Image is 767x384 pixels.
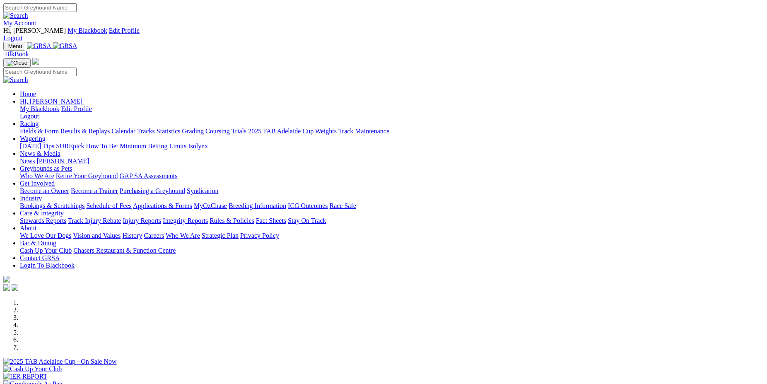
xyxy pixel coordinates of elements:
img: Search [3,12,28,19]
a: Racing [20,120,39,127]
a: Get Involved [20,180,55,187]
a: Retire Your Greyhound [56,172,118,179]
a: My Blackbook [68,27,107,34]
a: Fact Sheets [256,217,286,224]
a: Minimum Betting Limits [120,142,186,150]
a: Bookings & Scratchings [20,202,84,209]
a: Purchasing a Greyhound [120,187,185,194]
div: My Account [3,27,764,42]
a: [DATE] Tips [20,142,54,150]
a: Logout [3,34,22,41]
a: Contact GRSA [20,254,60,261]
div: Industry [20,202,764,210]
a: Edit Profile [61,105,92,112]
a: Privacy Policy [240,232,279,239]
img: logo-grsa-white.png [3,276,10,283]
a: Injury Reports [123,217,161,224]
a: Greyhounds as Pets [20,165,72,172]
a: MyOzChase [194,202,227,209]
div: Racing [20,128,764,135]
a: Chasers Restaurant & Function Centre [73,247,176,254]
img: GRSA [53,42,77,50]
a: Track Maintenance [338,128,389,135]
span: Menu [8,43,22,49]
div: News & Media [20,157,764,165]
a: Stay On Track [288,217,326,224]
a: Breeding Information [229,202,286,209]
a: Stewards Reports [20,217,66,224]
div: Bar & Dining [20,247,764,254]
a: My Blackbook [20,105,60,112]
a: Hi, [PERSON_NAME] [20,98,84,105]
a: Become an Owner [20,187,69,194]
a: How To Bet [86,142,118,150]
a: Integrity Reports [163,217,208,224]
a: Vision and Values [73,232,121,239]
img: twitter.svg [12,284,18,291]
a: Home [20,90,36,97]
a: Isolynx [188,142,208,150]
a: Coursing [205,128,230,135]
a: About [20,225,36,232]
a: [PERSON_NAME] [36,157,89,164]
a: Bar & Dining [20,239,56,246]
a: Rules & Policies [210,217,254,224]
a: Who We Are [20,172,54,179]
a: Wagering [20,135,46,142]
div: About [20,232,764,239]
a: My Account [3,19,36,27]
button: Toggle navigation [3,42,25,51]
div: Greyhounds as Pets [20,172,764,180]
img: IER REPORT [3,373,47,380]
div: Hi, [PERSON_NAME] [20,105,764,120]
a: Careers [144,232,164,239]
a: Edit Profile [109,27,140,34]
a: Applications & Forms [133,202,192,209]
div: Wagering [20,142,764,150]
a: Strategic Plan [202,232,239,239]
img: facebook.svg [3,284,10,291]
a: Become a Trainer [71,187,118,194]
a: Calendar [111,128,135,135]
a: ICG Outcomes [288,202,328,209]
a: Fields & Form [20,128,59,135]
a: 2025 TAB Adelaide Cup [248,128,314,135]
button: Toggle navigation [3,58,31,68]
img: Cash Up Your Club [3,365,62,373]
div: Get Involved [20,187,764,195]
a: SUREpick [56,142,84,150]
img: Search [3,76,28,84]
a: Who We Are [166,232,200,239]
a: Logout [20,113,39,120]
span: Hi, [PERSON_NAME] [20,98,82,105]
span: BlkBook [5,51,29,58]
input: Search [3,68,77,76]
a: Cash Up Your Club [20,247,72,254]
a: Track Injury Rebate [68,217,121,224]
img: Close [7,60,27,66]
img: logo-grsa-white.png [32,58,39,65]
a: We Love Our Dogs [20,232,71,239]
a: Login To Blackbook [20,262,75,269]
img: GRSA [27,42,51,50]
a: Statistics [157,128,181,135]
a: Race Safe [329,202,356,209]
a: Syndication [187,187,218,194]
span: Hi, [PERSON_NAME] [3,27,66,34]
input: Search [3,3,77,12]
a: Tracks [137,128,155,135]
a: Trials [231,128,246,135]
a: Schedule of Fees [86,202,131,209]
a: News [20,157,35,164]
a: Grading [182,128,204,135]
div: Care & Integrity [20,217,764,225]
img: 2025 TAB Adelaide Cup - On Sale Now [3,358,117,365]
a: GAP SA Assessments [120,172,178,179]
a: History [122,232,142,239]
a: Care & Integrity [20,210,64,217]
a: Results & Replays [60,128,110,135]
a: News & Media [20,150,60,157]
a: Industry [20,195,42,202]
a: BlkBook [3,51,29,58]
a: Weights [315,128,337,135]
